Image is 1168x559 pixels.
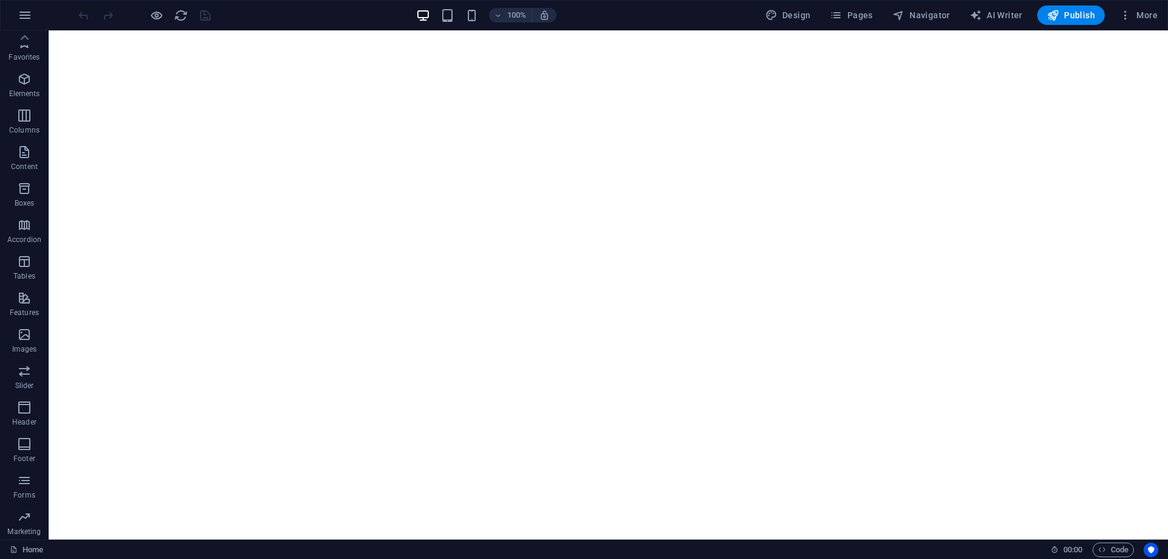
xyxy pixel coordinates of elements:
[965,5,1027,25] button: AI Writer
[489,8,532,23] button: 100%
[1037,5,1105,25] button: Publish
[892,9,950,21] span: Navigator
[13,490,35,500] p: Forms
[830,9,872,21] span: Pages
[10,308,39,318] p: Features
[12,344,37,354] p: Images
[1119,9,1158,21] span: More
[13,454,35,464] p: Footer
[1072,545,1074,554] span: :
[10,543,43,557] a: Click to cancel selection. Double-click to open Pages
[15,198,35,208] p: Boxes
[1047,9,1095,21] span: Publish
[15,381,34,391] p: Slider
[1144,543,1158,557] button: Usercentrics
[7,235,41,245] p: Accordion
[539,10,550,21] i: On resize automatically adjust zoom level to fit chosen device.
[1093,543,1134,557] button: Code
[507,8,527,23] h6: 100%
[174,9,188,23] i: Reload page
[1051,543,1083,557] h6: Session time
[11,162,38,172] p: Content
[1114,5,1163,25] button: More
[7,527,41,536] p: Marketing
[1063,543,1082,557] span: 00 00
[760,5,816,25] div: Design (Ctrl+Alt+Y)
[760,5,816,25] button: Design
[9,52,40,62] p: Favorites
[173,8,188,23] button: reload
[765,9,811,21] span: Design
[825,5,877,25] button: Pages
[13,271,35,281] p: Tables
[888,5,955,25] button: Navigator
[12,417,36,427] p: Header
[1098,543,1128,557] span: Code
[9,125,40,135] p: Columns
[9,89,40,99] p: Elements
[970,9,1023,21] span: AI Writer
